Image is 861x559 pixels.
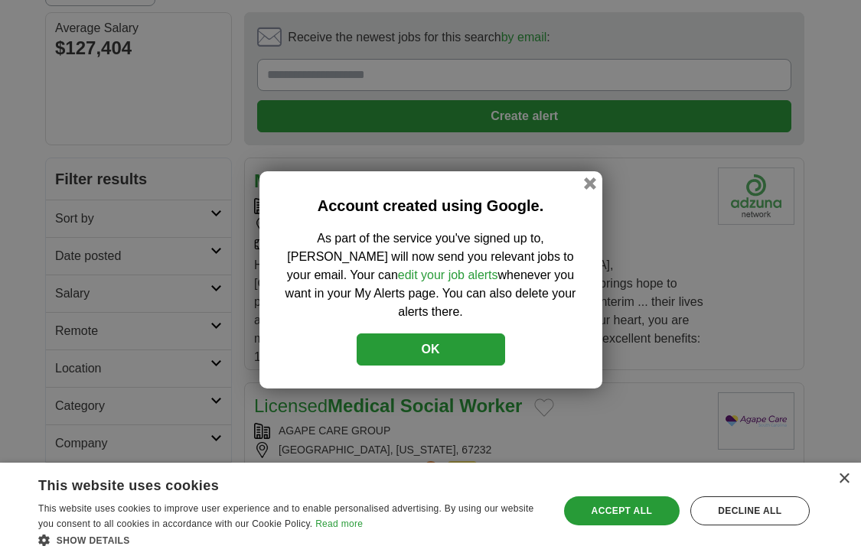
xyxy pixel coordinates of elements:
div: Close [838,473,850,485]
p: As part of the service you've signed up to, [PERSON_NAME] will now send you relevant jobs to your... [282,229,579,321]
div: Accept all [564,496,680,525]
h2: Account created using Google. [282,194,579,217]
a: edit your job alerts [398,268,498,281]
div: Show details [38,532,543,548]
div: Decline all [690,496,810,525]
div: This website uses cookies [38,472,505,495]
a: Read more, opens a new window [315,518,363,529]
span: Show details [57,535,130,546]
span: This website uses cookies to improve user experience and to enable personalised advertising. By u... [38,503,534,529]
button: OK [357,333,505,366]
